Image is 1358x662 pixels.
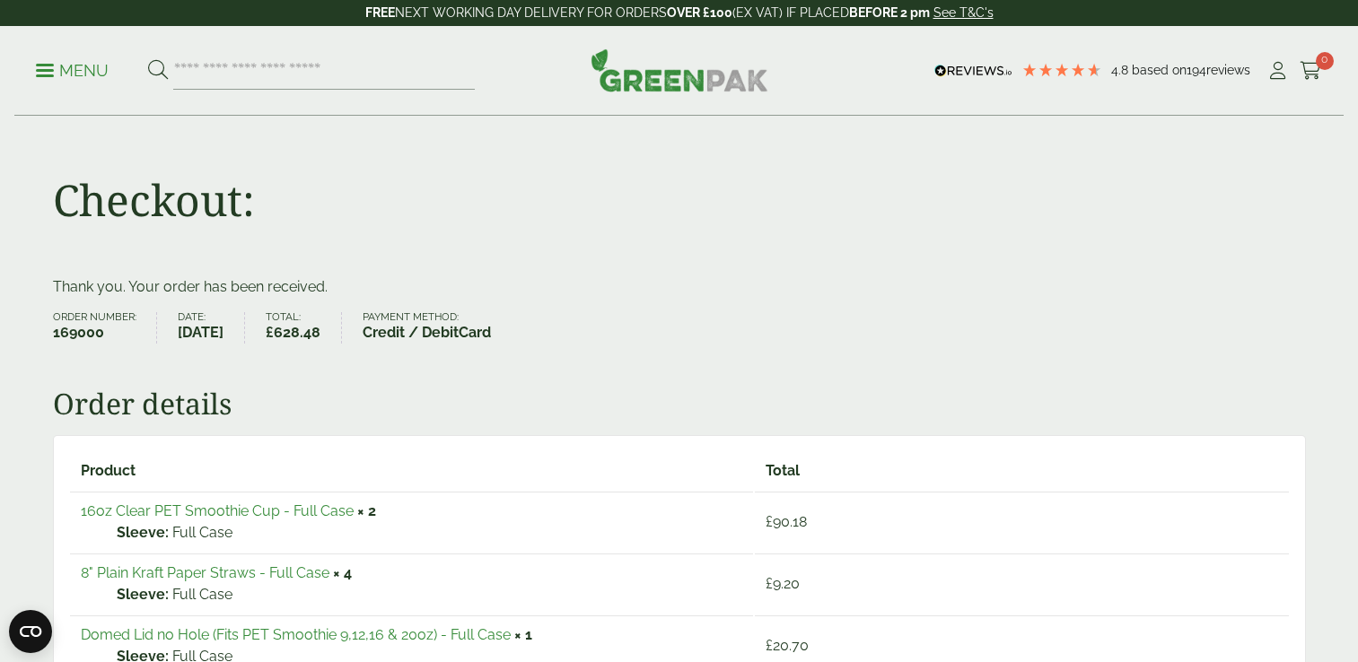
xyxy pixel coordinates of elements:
[53,312,158,344] li: Order number:
[934,65,1012,77] img: REVIEWS.io
[178,312,245,344] li: Date:
[766,575,773,592] span: £
[1187,63,1206,77] span: 194
[1206,63,1250,77] span: reviews
[266,324,274,341] span: £
[766,637,809,654] bdi: 20.70
[365,5,395,20] strong: FREE
[1300,57,1322,84] a: 0
[81,564,329,581] a: 8" Plain Kraft Paper Straws - Full Case
[53,322,136,344] strong: 169000
[1266,62,1289,80] i: My Account
[36,60,109,82] p: Menu
[117,522,169,544] strong: Sleeve:
[755,452,1288,490] th: Total
[363,322,491,344] strong: Credit / DebitCard
[849,5,930,20] strong: BEFORE 2 pm
[766,513,773,530] span: £
[766,575,800,592] bdi: 9.20
[178,322,223,344] strong: [DATE]
[53,174,255,226] h1: Checkout:
[266,324,320,341] bdi: 628.48
[933,5,994,20] a: See T&C's
[81,626,511,643] a: Domed Lid no Hole (Fits PET Smoothie 9,12,16 & 20oz) - Full Case
[1300,62,1322,80] i: Cart
[1132,63,1187,77] span: Based on
[1316,52,1334,70] span: 0
[53,276,1306,298] p: Thank you. Your order has been received.
[266,312,342,344] li: Total:
[667,5,732,20] strong: OVER £100
[514,626,532,643] strong: × 1
[363,312,512,344] li: Payment method:
[1021,62,1102,78] div: 4.78 Stars
[9,610,52,653] button: Open CMP widget
[766,637,773,654] span: £
[357,502,376,519] strong: × 2
[36,60,109,78] a: Menu
[70,452,754,490] th: Product
[117,584,743,605] p: Full Case
[81,502,354,519] a: 16oz Clear PET Smoothie Cup - Full Case
[53,387,1306,421] h2: Order details
[591,48,768,91] img: GreenPak Supplies
[1111,63,1132,77] span: 4.8
[333,564,352,581] strong: × 4
[117,522,743,544] p: Full Case
[766,513,807,530] bdi: 90.18
[117,584,169,605] strong: Sleeve:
